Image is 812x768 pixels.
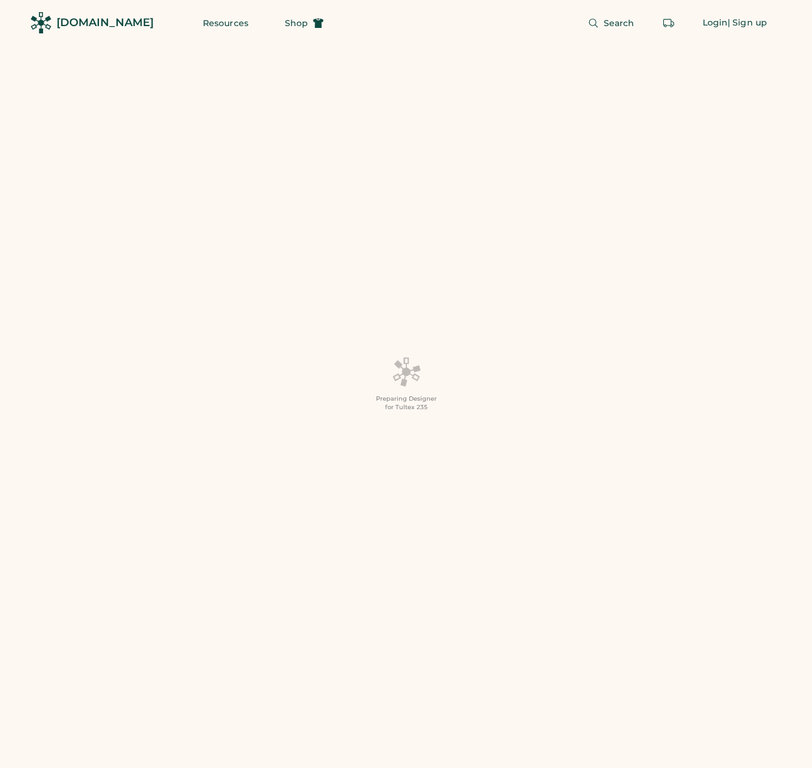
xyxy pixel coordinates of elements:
[30,12,52,33] img: Rendered Logo - Screens
[604,19,635,27] span: Search
[573,11,649,35] button: Search
[376,395,437,412] div: Preparing Designer for Tultex 235
[270,11,338,35] button: Shop
[285,19,308,27] span: Shop
[703,17,728,29] div: Login
[188,11,263,35] button: Resources
[657,11,681,35] button: Retrieve an order
[56,15,154,30] div: [DOMAIN_NAME]
[392,356,421,387] img: Platens-Black-Loader-Spin-rich%20black.webp
[728,17,767,29] div: | Sign up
